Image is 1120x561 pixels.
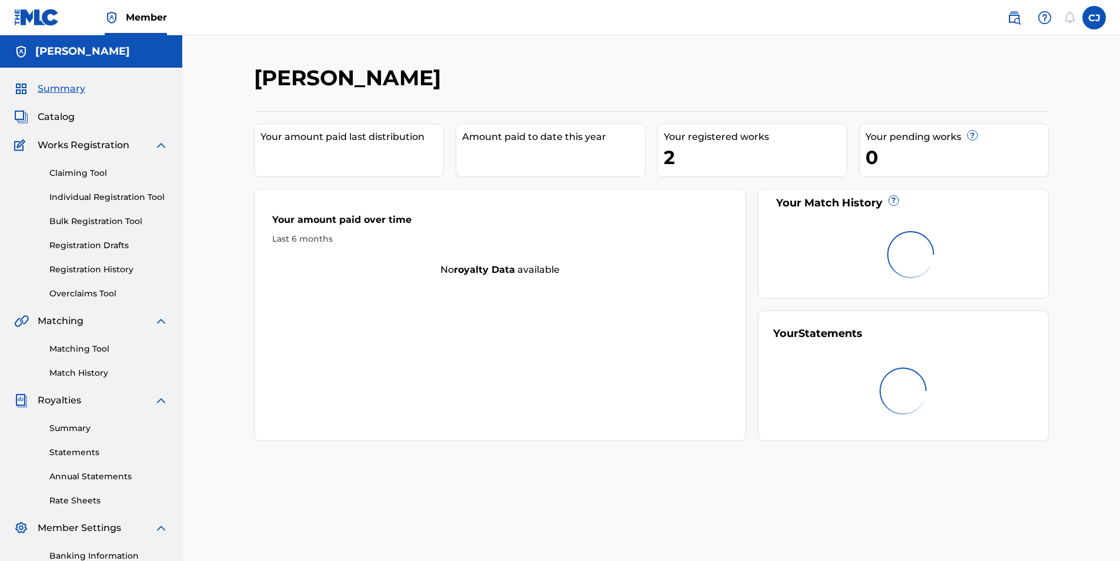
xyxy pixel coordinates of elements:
a: CatalogCatalog [14,110,75,124]
a: Summary [49,422,168,435]
a: Claiming Tool [49,167,168,179]
a: Rate Sheets [49,495,168,507]
span: Royalties [38,393,81,408]
strong: royalty data [454,264,515,275]
h2: [PERSON_NAME] [254,65,447,91]
span: Works Registration [38,138,129,152]
img: expand [154,314,168,328]
img: MLC Logo [14,9,59,26]
img: Catalog [14,110,28,124]
a: Match History [49,367,168,379]
img: preloader [887,231,934,278]
span: Matching [38,314,83,328]
img: preloader [880,368,927,415]
span: ? [968,131,977,140]
div: User Menu [1082,6,1106,29]
a: Bulk Registration Tool [49,215,168,228]
a: Public Search [1002,6,1026,29]
a: Statements [49,446,168,459]
a: SummarySummary [14,82,85,96]
img: help [1038,11,1052,25]
a: Overclaims Tool [49,288,168,300]
img: Matching [14,314,29,328]
img: search [1007,11,1021,25]
img: Summary [14,82,28,96]
div: No available [255,263,746,277]
a: Registration Drafts [49,239,168,252]
div: Your registered works [664,130,847,144]
img: Works Registration [14,138,29,152]
div: Notifications [1064,12,1075,24]
div: 2 [664,144,847,171]
img: Member Settings [14,521,28,535]
img: Royalties [14,393,28,408]
div: Your amount paid over time [272,213,728,233]
a: Individual Registration Tool [49,191,168,203]
div: 0 [865,144,1048,171]
img: expand [154,138,168,152]
span: Member [126,11,167,24]
span: Summary [38,82,85,96]
span: ? [889,196,898,205]
span: Catalog [38,110,75,124]
div: Last 6 months [272,233,728,245]
img: Accounts [14,45,28,59]
img: Top Rightsholder [105,11,119,25]
img: expand [154,521,168,535]
div: Your pending works [865,130,1048,144]
a: Annual Statements [49,470,168,483]
a: Matching Tool [49,343,168,355]
div: Help [1033,6,1057,29]
div: Your Statements [773,326,862,342]
div: Your amount paid last distribution [260,130,443,144]
span: Member Settings [38,521,121,535]
img: expand [154,393,168,408]
h5: CORY JOHNSON [35,45,130,58]
a: Registration History [49,263,168,276]
div: Amount paid to date this year [462,130,645,144]
div: Your Match History [773,195,1034,211]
